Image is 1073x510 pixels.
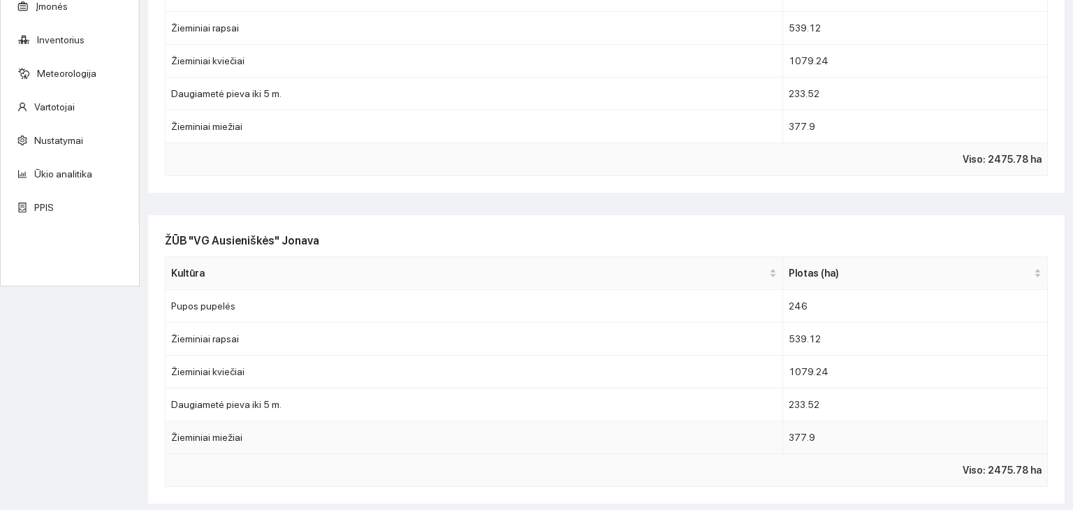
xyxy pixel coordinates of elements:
h2: ŽŪB "VG Ausieniškės" Jonava [165,232,1048,249]
a: Vartotojai [34,101,75,112]
td: 233.52 [783,78,1048,110]
td: Žieminiai miežiai [166,421,783,454]
td: 539.12 [783,323,1048,356]
th: this column's title is Kultūra,this column is sortable [166,257,783,290]
span: Plotas (ha) [789,265,1031,281]
span: Kultūra [171,265,766,281]
td: 246 [783,290,1048,323]
span: Viso: 2475.78 ha [963,462,1042,478]
a: Ūkio analitika [34,168,92,180]
td: Žieminiai kviečiai [166,45,783,78]
span: Viso: 2475.78 ha [963,152,1042,167]
td: 539.12 [783,12,1048,45]
td: 377.9 [783,421,1048,454]
a: Įmonės [36,1,68,12]
td: 377.9 [783,110,1048,143]
td: 1079.24 [783,45,1048,78]
td: 1079.24 [783,356,1048,388]
a: PPIS [34,202,54,213]
td: Pupos pupelės [166,290,783,323]
th: this column's title is Plotas (ha),this column is sortable [783,257,1048,290]
a: Nustatymai [34,135,83,146]
td: 233.52 [783,388,1048,421]
td: Žieminiai rapsai [166,323,783,356]
td: Žieminiai miežiai [166,110,783,143]
td: Daugiametė pieva iki 5 m. [166,388,783,421]
td: Žieminiai kviečiai [166,356,783,388]
td: Daugiametė pieva iki 5 m. [166,78,783,110]
a: Meteorologija [37,68,96,79]
td: Žieminiai rapsai [166,12,783,45]
a: Inventorius [37,34,85,45]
